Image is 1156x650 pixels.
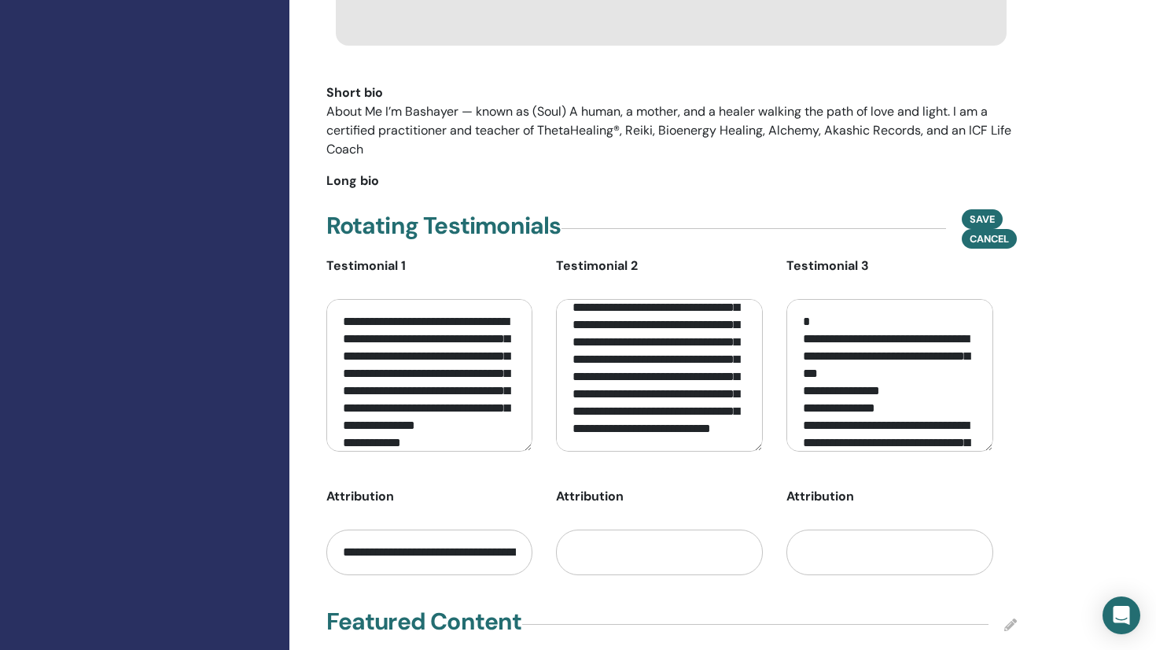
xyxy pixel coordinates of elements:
[326,608,522,636] h4: Featured Content
[326,172,379,190] span: Long bio
[1103,596,1140,634] div: Open Intercom Messenger
[970,232,1009,246] span: Cancel
[556,257,763,275] p: Testimonial 2
[786,257,993,275] p: Testimonial 3
[556,487,763,506] p: Attribution
[326,83,383,102] span: Short bio
[786,487,993,506] p: Attribution
[326,212,561,240] h4: Rotating Testimonials
[962,209,1003,229] button: Save
[970,212,995,226] span: Save
[326,102,1018,159] p: About Me I’m Bashayer — known as (Soul) A human, a mother, and a healer walking the path of love ...
[326,487,533,506] p: Attribution
[326,257,533,275] p: Testimonial 1
[962,229,1017,249] button: Cancel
